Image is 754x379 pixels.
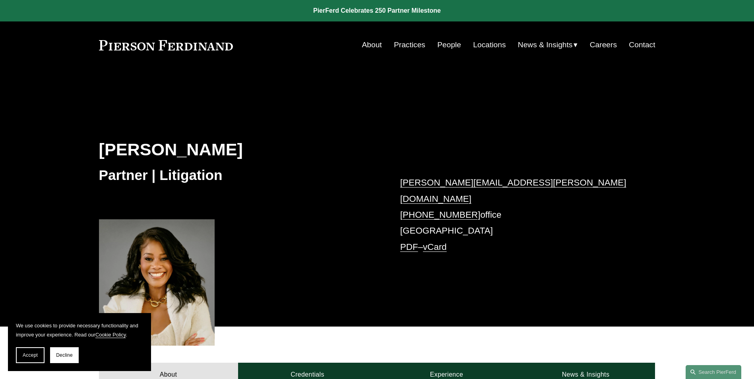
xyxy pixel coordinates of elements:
[16,321,143,339] p: We use cookies to provide necessary functionality and improve your experience. Read our .
[362,37,382,52] a: About
[518,38,573,52] span: News & Insights
[400,175,632,255] p: office [GEOGRAPHIC_DATA] –
[8,313,151,371] section: Cookie banner
[423,242,447,252] a: vCard
[518,37,578,52] a: folder dropdown
[99,166,377,184] h3: Partner | Litigation
[400,210,481,220] a: [PHONE_NUMBER]
[686,365,741,379] a: Search this site
[437,37,461,52] a: People
[56,352,73,358] span: Decline
[16,347,45,363] button: Accept
[400,178,626,203] a: [PERSON_NAME][EMAIL_ADDRESS][PERSON_NAME][DOMAIN_NAME]
[629,37,655,52] a: Contact
[99,139,377,160] h2: [PERSON_NAME]
[50,347,79,363] button: Decline
[473,37,506,52] a: Locations
[590,37,617,52] a: Careers
[95,332,126,338] a: Cookie Policy
[400,242,418,252] a: PDF
[23,352,38,358] span: Accept
[394,37,425,52] a: Practices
